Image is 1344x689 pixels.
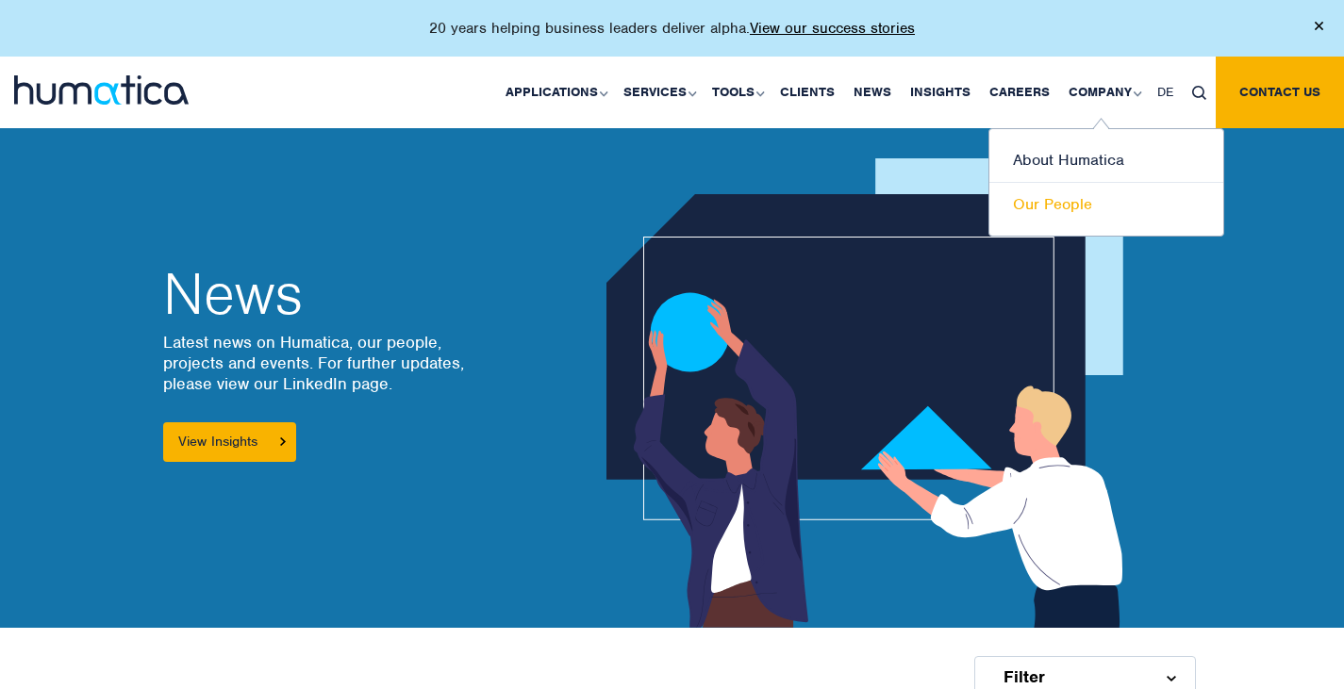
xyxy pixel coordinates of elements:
a: Insights [901,57,980,128]
img: d_arroww [1167,676,1175,681]
p: 20 years helping business leaders deliver alpha. [429,19,915,38]
h2: News [163,266,479,322]
a: Applications [496,57,614,128]
a: DE [1148,57,1183,128]
a: News [844,57,901,128]
a: Contact us [1216,57,1344,128]
a: View our success stories [750,19,915,38]
a: Company [1059,57,1148,128]
img: search_icon [1192,86,1206,100]
a: View Insights [163,422,296,462]
span: DE [1157,84,1173,100]
a: Clients [771,57,844,128]
span: Filter [1004,669,1045,684]
a: Tools [703,57,771,128]
a: Our People [989,183,1223,226]
img: logo [14,75,189,105]
img: news_ban1 [606,158,1140,628]
a: Careers [980,57,1059,128]
p: Latest news on Humatica, our people, projects and events. For further updates, please view our Li... [163,332,479,394]
a: About Humatica [989,139,1223,183]
img: arrowicon [280,437,286,446]
a: Services [614,57,703,128]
